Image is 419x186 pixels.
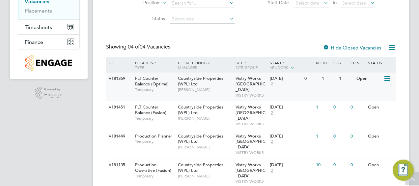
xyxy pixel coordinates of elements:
span: Countryside Properties (WPL) Ltd [178,76,223,87]
span: Temporary [135,173,175,179]
span: Temporary [135,139,175,144]
span: Countryside Properties (WPL) Ltd [178,133,223,144]
div: Reqd [314,57,331,68]
span: 2 [270,110,274,116]
span: Countryside Properties (WPL) Ltd [178,104,223,115]
span: Production Operative (Fusion) [135,162,171,173]
span: [PERSON_NAME] [178,116,232,121]
div: [DATE] [270,105,313,110]
div: 1 [314,101,331,113]
label: Hide Closed Vacancies [323,45,381,51]
input: Select one [170,15,235,24]
div: Open [366,101,395,113]
img: countryside-properties-logo-retina.png [25,55,72,71]
div: [DATE] [270,162,313,168]
button: Timesheets [18,20,79,34]
div: [DATE] [270,76,301,81]
a: Powered byEngage [35,87,63,99]
span: Site Group [236,65,258,70]
span: Timesheets [25,24,52,30]
div: 0 [349,101,366,113]
div: Sub [332,57,349,68]
div: 0 [349,159,366,171]
div: V181135 [107,159,130,171]
button: Finance [18,35,79,49]
button: Engage Resource Center [393,160,414,181]
span: Manager [178,65,197,70]
span: Finance [25,39,43,45]
span: [PERSON_NAME] [178,87,232,92]
span: Vendors [270,65,288,70]
div: 0 [349,130,366,142]
span: FLT Counter Balance (Optima) [135,76,169,87]
span: VISTRY WORKS [236,121,267,127]
div: 0 [332,159,349,171]
div: 10 [314,159,331,171]
span: Production Planner [135,133,172,139]
div: V181449 [107,130,130,142]
span: 2 [270,81,274,87]
div: Conf [349,57,366,68]
span: VISTRY WORKS [236,150,267,155]
span: [PERSON_NAME] [178,144,232,150]
span: VISTRY WORKS [236,179,267,184]
div: 0 [303,73,320,85]
div: Status [366,57,395,68]
div: V181451 [107,101,130,113]
span: Vistry Works [GEOGRAPHIC_DATA] [236,104,265,121]
span: Countryside Properties (WPL) Ltd [178,162,223,173]
div: 0 [332,130,349,142]
span: Vistry Works [GEOGRAPHIC_DATA] [236,133,265,150]
div: 1 [320,73,337,85]
div: Open [366,159,395,171]
div: 1 [314,130,331,142]
div: 0 [332,101,349,113]
span: Temporary [135,87,175,92]
span: Type [135,65,144,70]
a: Go to home page [18,55,80,71]
div: Client Config / [176,57,234,73]
span: Engage [44,92,63,98]
span: Temporary [135,116,175,121]
div: ID [107,57,130,68]
span: Powered by [44,87,63,92]
span: [PERSON_NAME] [178,173,232,179]
span: FLT Counter Balance (Fusion) [135,104,166,115]
span: Vistry Works [GEOGRAPHIC_DATA] [236,76,265,92]
div: Start / [268,57,314,74]
span: Vistry Works [GEOGRAPHIC_DATA] [236,162,265,179]
a: Placements [25,8,52,14]
div: Site / [234,57,268,73]
span: 2 [270,139,274,144]
div: Position / [130,57,176,73]
label: Status [127,15,165,21]
div: Open [355,73,383,85]
span: 04 Vacancies [128,44,170,50]
div: V181369 [107,73,130,85]
span: 04 of [128,44,140,50]
div: Showing [106,44,172,50]
div: Open [366,130,395,142]
div: 1 [337,73,354,85]
span: VISTRY WORKS [236,93,267,98]
span: 2 [270,168,274,173]
div: [DATE] [270,134,313,139]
